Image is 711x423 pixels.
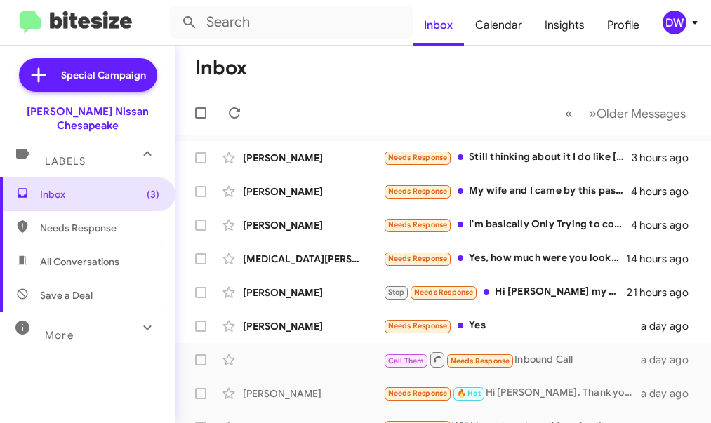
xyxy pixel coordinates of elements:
a: Profile [596,5,651,46]
div: a day ago [641,353,700,367]
span: Needs Response [40,221,159,235]
span: Needs Response [388,254,448,263]
span: Needs Response [388,321,448,330]
span: Needs Response [388,153,448,162]
span: Special Campaign [61,68,146,82]
button: Next [580,99,694,128]
div: a day ago [641,319,700,333]
div: [PERSON_NAME] [243,387,383,401]
a: Calendar [464,5,533,46]
span: Older Messages [597,106,686,121]
div: Inbound Call [383,351,641,368]
div: 21 hours ago [627,286,700,300]
button: DW [651,11,696,34]
span: « [565,105,573,122]
h1: Inbox [195,57,247,79]
a: Inbox [413,5,464,46]
div: Yes [383,318,641,334]
div: [PERSON_NAME] [243,151,383,165]
span: Needs Response [414,288,474,297]
div: My wife and I came by this past [DATE] and bought a Sentra. The one I wanted wasn't there though ... [383,183,631,199]
div: 14 hours ago [626,252,700,266]
span: (3) [147,187,159,201]
a: Insights [533,5,596,46]
div: 4 hours ago [631,184,700,199]
div: I'm basically Only Trying to come in if I got approved ? Cause I'm not that close by [383,217,631,233]
span: All Conversations [40,255,119,269]
span: Needs Response [388,389,448,398]
div: Yes, how much were you looking to pay? [383,250,626,267]
span: Stop [388,288,405,297]
span: Inbox [40,187,159,201]
div: DW [663,11,686,34]
div: a day ago [641,387,700,401]
div: 4 hours ago [631,218,700,232]
a: Special Campaign [19,58,157,92]
div: [PERSON_NAME] [243,319,383,333]
span: More [45,329,74,342]
span: Needs Response [388,187,448,196]
div: Still thinking about it I do like [PERSON_NAME] have owned 3 so far really liked the last SL. I h... [383,149,632,166]
div: 3 hours ago [632,151,700,165]
div: [MEDICAL_DATA][PERSON_NAME] [243,252,383,266]
span: Needs Response [451,356,510,365]
div: [PERSON_NAME] [243,218,383,232]
div: [PERSON_NAME] [243,184,383,199]
div: Hi [PERSON_NAME]. Thank you for reaching out. I will be free around 4:30 - 5:00pm to stop by if t... [383,385,641,401]
input: Search [170,6,413,39]
span: 🔥 Hot [457,389,481,398]
button: Previous [557,99,581,128]
nav: Page navigation example [557,99,694,128]
span: Save a Deal [40,288,93,302]
div: [PERSON_NAME] [243,286,383,300]
div: Hi [PERSON_NAME] my name is [PERSON_NAME], I had applied with you all a while back for a vehicle,... [383,284,627,300]
span: Call Them [388,356,425,365]
span: » [589,105,597,122]
span: Needs Response [388,220,448,229]
span: Labels [45,155,86,168]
